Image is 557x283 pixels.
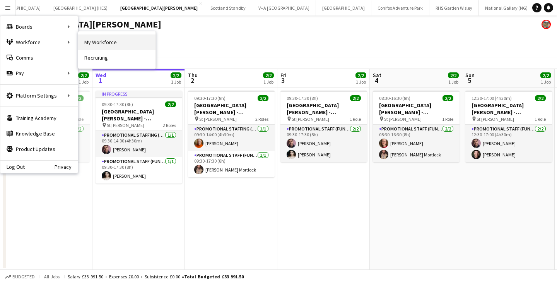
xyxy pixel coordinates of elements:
app-job-card: 12:30-17:00 (4h30m)2/2[GEOGRAPHIC_DATA][PERSON_NAME] - Fundraising St [PERSON_NAME]1 RolePromotio... [465,91,552,162]
button: Conifox Adventure Park [371,0,429,15]
span: 08:30-16:30 (8h) [379,95,410,101]
span: 2/2 [448,72,459,78]
h1: [GEOGRAPHIC_DATA][PERSON_NAME] [6,19,161,30]
app-job-card: 09:30-17:30 (8h)2/2[GEOGRAPHIC_DATA][PERSON_NAME] - Fundraising St [PERSON_NAME]1 RolePromotional... [280,91,367,162]
span: 09:30-17:30 (8h) [194,95,226,101]
span: 2/2 [443,95,453,101]
a: Comms [0,50,78,65]
div: Salary £33 991.50 + Expenses £0.00 + Subsistence £0.00 = [68,274,244,280]
h3: [GEOGRAPHIC_DATA][PERSON_NAME] - Fundraising [188,102,275,116]
a: Recruiting [78,50,155,65]
span: 2/2 [540,72,551,78]
span: 09:30-17:30 (8h) [287,95,318,101]
span: 12:30-17:00 (4h30m) [472,95,512,101]
button: Scotland Standby [204,0,252,15]
app-card-role: Promotional Staffing (Promotional Staff)1/109:30-14:00 (4h30m)[PERSON_NAME] [96,131,182,157]
span: 2/2 [350,95,361,101]
button: Budgeted [4,273,36,281]
button: V+A [GEOGRAPHIC_DATA] [252,0,316,15]
h3: [GEOGRAPHIC_DATA][PERSON_NAME] - Fundraising [373,102,460,116]
span: 3 [279,76,287,85]
span: Budgeted [12,274,35,280]
div: 1 Job [79,79,89,85]
span: 1 Role [350,116,361,122]
span: Total Budgeted £33 991.50 [184,274,244,280]
button: [GEOGRAPHIC_DATA] [316,0,371,15]
h3: [GEOGRAPHIC_DATA][PERSON_NAME] - Fundraising [280,102,367,116]
h3: [GEOGRAPHIC_DATA][PERSON_NAME] - Fundraising [465,102,552,116]
button: RHS Garden Wisley [429,0,479,15]
a: Log Out [0,164,25,170]
div: In progress [96,91,182,97]
button: National Gallery (NG) [479,0,534,15]
span: 5 [464,76,475,85]
span: St [PERSON_NAME] [199,116,237,122]
app-card-role: Promotional Staff (Fundraiser)1/109:30-17:30 (8h)[PERSON_NAME] [96,157,182,184]
span: 2 Roles [255,116,268,122]
app-card-role: Promotional Staff (Fundraiser)1/109:30-17:30 (8h)[PERSON_NAME] Mortlock [188,151,275,177]
div: 1 Job [171,79,181,85]
span: St [PERSON_NAME] [477,116,514,122]
div: Pay [0,65,78,81]
div: Boards [0,19,78,34]
app-job-card: In progress09:30-17:30 (8h)2/2[GEOGRAPHIC_DATA][PERSON_NAME] - Fundraising St [PERSON_NAME]2 Role... [96,91,182,184]
span: Sat [373,72,381,79]
app-job-card: 08:30-16:30 (8h)2/2[GEOGRAPHIC_DATA][PERSON_NAME] - Fundraising St [PERSON_NAME]1 RolePromotional... [373,91,460,162]
span: St [PERSON_NAME] [107,122,144,128]
div: Workforce [0,34,78,50]
div: 1 Job [263,79,273,85]
span: 09:30-17:30 (8h) [102,101,133,107]
div: Platform Settings [0,88,78,103]
app-card-role: Promotional Staff (Fundraiser)2/212:30-17:00 (4h30m)[PERSON_NAME][PERSON_NAME] [465,125,552,162]
a: Training Academy [0,110,78,126]
span: 2/2 [78,72,89,78]
span: Fri [280,72,287,79]
button: [GEOGRAPHIC_DATA][PERSON_NAME] [114,0,204,15]
h3: [GEOGRAPHIC_DATA][PERSON_NAME] - Fundraising [96,108,182,122]
span: 1 Role [535,116,546,122]
app-job-card: 09:30-17:30 (8h)2/2[GEOGRAPHIC_DATA][PERSON_NAME] - Fundraising St [PERSON_NAME]2 RolesPromotiona... [188,91,275,177]
span: All jobs [43,274,61,280]
a: My Workforce [78,34,155,50]
span: 2/2 [263,72,274,78]
span: Thu [188,72,198,79]
div: 1 Job [448,79,458,85]
span: Wed [96,72,106,79]
span: St [PERSON_NAME] [384,116,422,122]
span: St [PERSON_NAME] [292,116,329,122]
app-card-role: Promotional Staffing (Promotional Staff)1/109:30-14:00 (4h30m)[PERSON_NAME] [188,125,275,151]
a: Product Updates [0,141,78,157]
div: 1 Job [356,79,366,85]
span: 4 [372,76,381,85]
span: Sun [465,72,475,79]
span: 2 Roles [163,122,176,128]
span: 2/2 [258,95,268,101]
app-card-role: Promotional Staff (Fundraiser)2/208:30-16:30 (8h)[PERSON_NAME][PERSON_NAME] Mortlock [373,125,460,162]
span: 2/2 [355,72,366,78]
span: 1 [94,76,106,85]
span: 2/2 [535,95,546,101]
span: 2/2 [171,72,181,78]
app-card-role: Promotional Staff (Fundraiser)2/209:30-17:30 (8h)[PERSON_NAME][PERSON_NAME] [280,125,367,162]
a: Knowledge Base [0,126,78,141]
button: [GEOGRAPHIC_DATA] (HES) [47,0,114,15]
span: 2/2 [165,101,176,107]
a: Privacy [55,164,78,170]
span: 1 Role [442,116,453,122]
span: 2 [187,76,198,85]
app-user-avatar: Alyce Paton [542,20,551,29]
div: 1 Job [541,79,551,85]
